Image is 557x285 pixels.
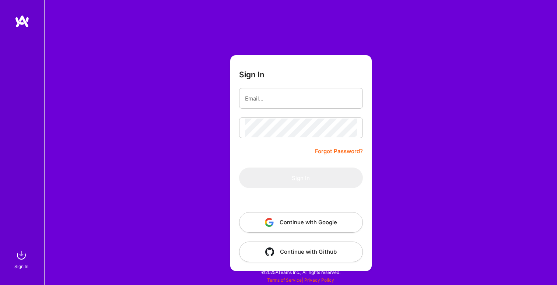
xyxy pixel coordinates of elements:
[44,263,557,281] div: © 2025 ATeams Inc., All rights reserved.
[14,263,28,270] div: Sign In
[245,89,357,108] input: Email...
[239,70,265,79] h3: Sign In
[265,247,274,256] img: icon
[267,277,334,283] span: |
[239,212,363,233] button: Continue with Google
[15,248,29,270] a: sign inSign In
[267,277,302,283] a: Terms of Service
[265,218,274,227] img: icon
[304,277,334,283] a: Privacy Policy
[239,168,363,188] button: Sign In
[15,15,29,28] img: logo
[315,147,363,156] a: Forgot Password?
[14,248,29,263] img: sign in
[239,242,363,262] button: Continue with Github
